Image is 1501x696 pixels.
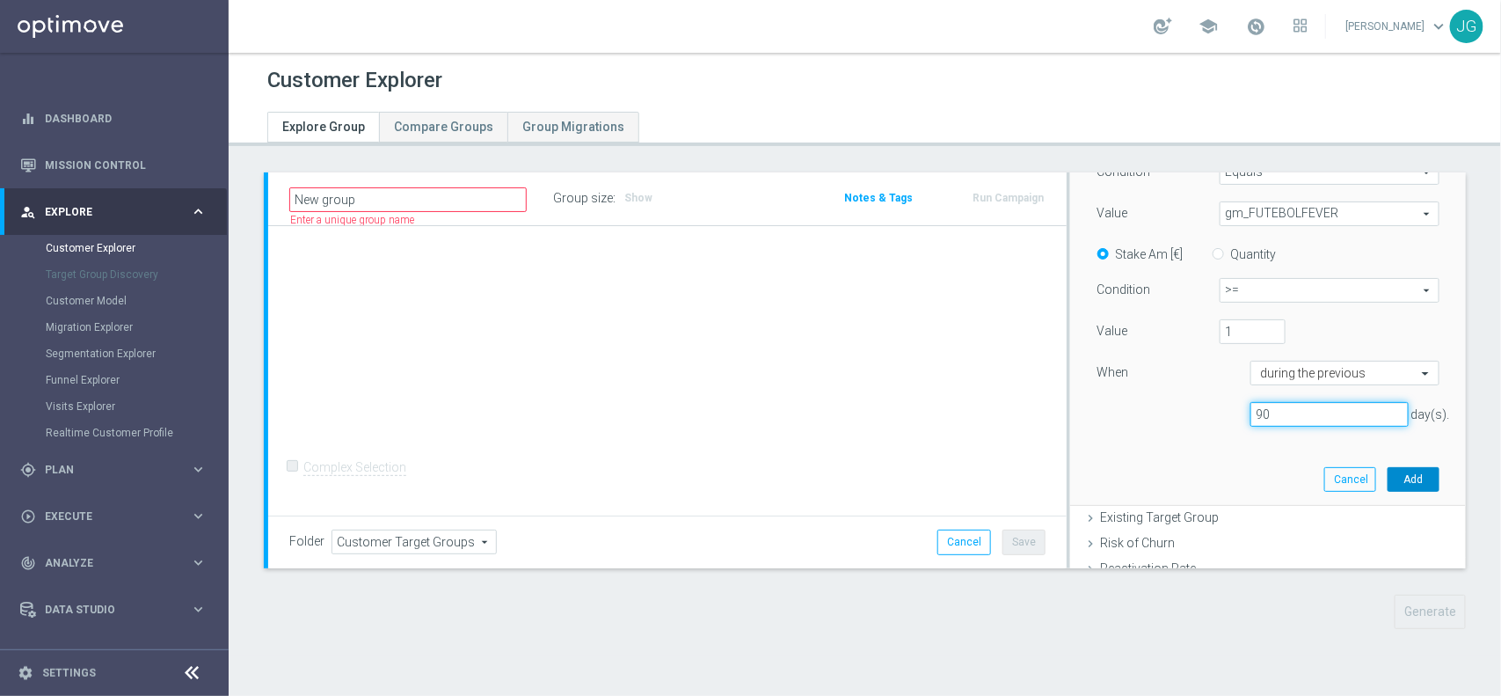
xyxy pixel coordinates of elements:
[190,508,207,524] i: keyboard_arrow_right
[1395,595,1466,629] button: Generate
[190,601,207,618] i: keyboard_arrow_right
[1097,323,1127,339] label: Value
[42,668,96,678] a: Settings
[1324,467,1376,492] button: Cancel
[1450,10,1483,43] div: JG
[190,554,207,571] i: keyboard_arrow_right
[1230,246,1276,262] label: Quantity
[20,462,36,478] i: gps_fixed
[45,95,207,142] a: Dashboard
[46,235,227,261] div: Customer Explorer
[1100,510,1219,524] span: Existing Target Group
[20,204,190,220] div: Explore
[20,602,190,618] div: Data Studio
[45,465,190,475] span: Plan
[19,509,208,524] button: play_circle_outline Execute keyboard_arrow_right
[1250,361,1439,385] ng-select: during the previous
[290,213,414,228] label: Enter a unique group name
[1097,364,1128,380] label: When
[190,461,207,478] i: keyboard_arrow_right
[46,347,183,361] a: Segmentation Explorer
[46,373,183,387] a: Funnel Explorer
[289,187,527,212] input: Enter a name for this target group
[45,558,190,568] span: Analyze
[20,462,190,478] div: Plan
[20,555,190,571] div: Analyze
[289,534,324,549] label: Folder
[46,341,227,367] div: Segmentation Explorer
[19,205,208,219] button: person_search Explore keyboard_arrow_right
[613,191,616,206] label: :
[20,555,36,571] i: track_changes
[20,509,190,524] div: Execute
[46,288,227,314] div: Customer Model
[1429,17,1448,36] span: keyboard_arrow_down
[45,142,207,188] a: Mission Control
[394,120,493,134] span: Compare Groups
[553,191,613,206] label: Group size
[45,207,190,217] span: Explore
[19,463,208,477] button: gps_fixed Plan keyboard_arrow_right
[20,111,36,127] i: equalizer
[267,112,639,143] ul: Tabs
[1100,561,1196,575] span: Reactivation Rate
[45,633,184,679] a: Optibot
[46,399,183,414] a: Visits Explorer
[1411,407,1450,421] span: day(s).
[282,120,365,134] span: Explore Group
[20,204,36,220] i: person_search
[45,511,190,522] span: Execute
[522,120,624,134] span: Group Migrations
[20,142,207,188] div: Mission Control
[19,158,208,172] button: Mission Control
[19,603,208,617] button: Data Studio keyboard_arrow_right
[19,556,208,570] button: track_changes Analyze keyboard_arrow_right
[46,314,227,341] div: Migration Explorer
[20,648,36,664] i: lightbulb
[18,665,33,681] i: settings
[19,112,208,126] button: equalizer Dashboard
[1115,246,1183,262] label: Stake Am [€]
[20,509,36,524] i: play_circle_outline
[1097,282,1150,297] label: Condition
[1100,536,1175,550] span: Risk of Churn
[46,367,227,393] div: Funnel Explorer
[46,426,183,440] a: Realtime Customer Profile
[46,320,183,334] a: Migration Explorer
[267,68,442,93] h1: Customer Explorer
[46,393,227,420] div: Visits Explorer
[1002,530,1046,554] button: Save
[46,261,227,288] div: Target Group Discovery
[1199,17,1218,36] span: school
[20,633,207,679] div: Optibot
[1097,205,1127,221] label: Value
[1097,164,1150,179] label: Condition
[843,188,915,208] button: Notes & Tags
[46,420,227,446] div: Realtime Customer Profile
[45,604,190,615] span: Data Studio
[46,241,183,255] a: Customer Explorer
[46,294,183,308] a: Customer Model
[190,203,207,220] i: keyboard_arrow_right
[20,95,207,142] div: Dashboard
[937,530,991,554] button: Cancel
[303,459,406,476] label: Complex Selection
[1388,467,1439,492] button: Add
[1344,13,1450,40] a: [PERSON_NAME]keyboard_arrow_down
